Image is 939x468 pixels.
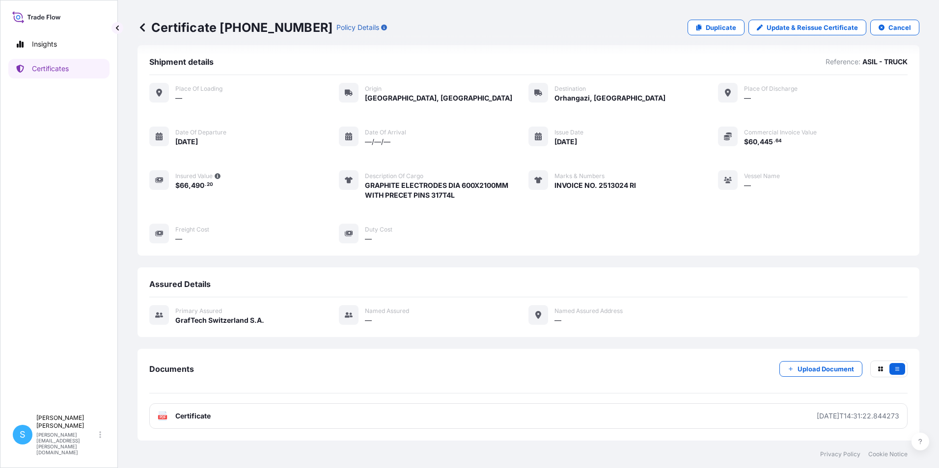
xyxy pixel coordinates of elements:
a: Privacy Policy [820,450,860,458]
span: $ [175,182,180,189]
span: Description of cargo [365,172,423,180]
span: . [773,139,775,143]
span: Commercial Invoice Value [744,129,817,136]
p: Upload Document [798,364,854,374]
span: Insured Value [175,172,213,180]
span: Duty Cost [365,226,392,234]
a: Certificates [8,59,110,78]
span: Named Assured Address [554,307,623,315]
p: Policy Details [336,23,379,32]
span: Issue Date [554,129,583,136]
span: 64 [775,139,782,143]
span: S [20,430,26,440]
span: Documents [149,364,194,374]
span: Assured Details [149,279,211,289]
p: ASIL - TRUCK [862,57,908,67]
span: Place of discharge [744,85,798,93]
span: 60 [748,138,757,145]
span: 490 [191,182,204,189]
span: . [205,183,206,186]
span: 66 [180,182,189,189]
p: Insights [32,39,57,49]
span: Marks & Numbers [554,172,605,180]
p: Certificates [32,64,69,74]
a: PDFCertificate[DATE]T14:31:22.844273 [149,403,908,429]
p: Duplicate [706,23,736,32]
span: — [175,93,182,103]
span: GrafTech Switzerland S.A. [175,315,264,325]
p: [PERSON_NAME][EMAIL_ADDRESS][PERSON_NAME][DOMAIN_NAME] [36,432,97,455]
span: INVOICE NO. 2513024 RI [554,181,636,190]
button: Cancel [870,20,919,35]
span: Date of departure [175,129,226,136]
p: Cancel [888,23,911,32]
span: Certificate [175,411,211,421]
span: Named Assured [365,307,409,315]
span: [DATE] [554,137,577,147]
p: Certificate [PHONE_NUMBER] [138,20,332,35]
span: 20 [207,183,213,186]
a: Duplicate [688,20,745,35]
span: Destination [554,85,586,93]
span: — [175,234,182,244]
span: [DATE] [175,137,198,147]
span: $ [744,138,748,145]
span: Shipment details [149,57,214,67]
a: Insights [8,34,110,54]
span: — [365,315,372,325]
span: Vessel Name [744,172,780,180]
span: Place of Loading [175,85,222,93]
p: [PERSON_NAME] [PERSON_NAME] [36,414,97,430]
span: GRAPHITE ELECTRODES DIA 600X2100MM WITH PRECET PINS 317T4L [365,181,510,200]
span: — [744,93,751,103]
a: Update & Reissue Certificate [748,20,866,35]
p: Update & Reissue Certificate [767,23,858,32]
text: PDF [160,416,166,419]
p: Reference: [826,57,860,67]
span: [GEOGRAPHIC_DATA], [GEOGRAPHIC_DATA] [365,93,512,103]
span: Orhangazi, [GEOGRAPHIC_DATA] [554,93,665,103]
div: [DATE]T14:31:22.844273 [817,411,899,421]
span: — [554,315,561,325]
span: Freight Cost [175,226,209,234]
span: — [744,181,751,190]
span: 445 [760,138,773,145]
span: , [757,138,760,145]
span: — [365,234,372,244]
span: , [189,182,191,189]
button: Upload Document [779,361,862,377]
span: —/—/— [365,137,390,147]
span: Origin [365,85,382,93]
span: Primary assured [175,307,222,315]
a: Cookie Notice [868,450,908,458]
span: Date of arrival [365,129,406,136]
